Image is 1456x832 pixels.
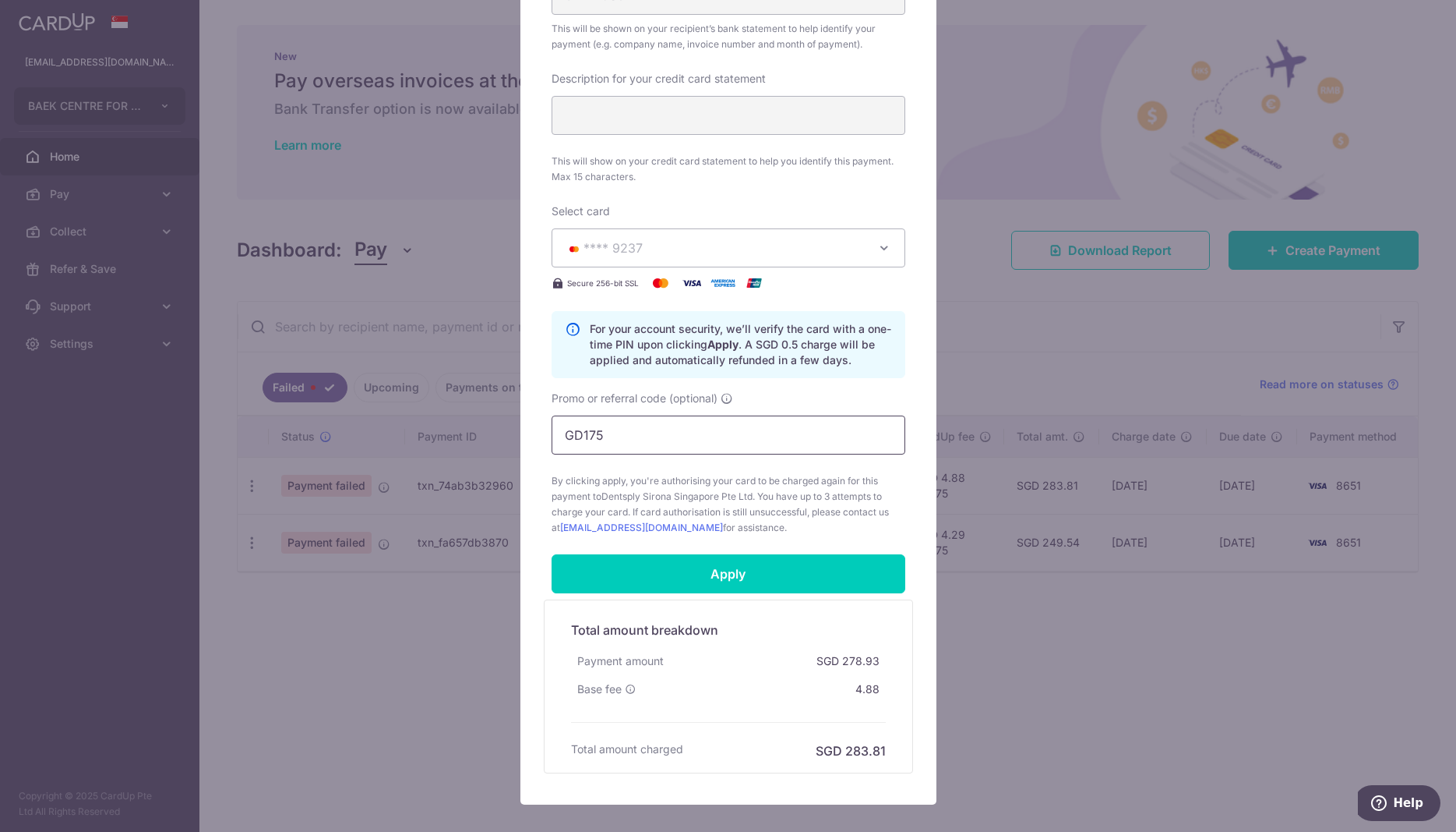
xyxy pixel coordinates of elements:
a: [EMAIL_ADDRESS][DOMAIN_NAME] [560,522,723,533]
span: Dentsply Sirona Singapore Pte Ltd [601,490,753,502]
div: SGD 278.93 [810,647,886,675]
h5: Total amount breakdown [571,621,886,639]
h6: Total amount charged [571,742,683,757]
label: Select card [552,204,610,219]
iframe: Opens a widget where you can find more information [1358,785,1440,824]
span: Base fee [577,682,622,697]
img: American Express [707,274,739,292]
span: Secure 256-bit SSL [567,277,639,289]
label: Description for your credit card statement [552,71,766,87]
span: Promo or referral code (optional) [552,391,717,406]
b: Apply [707,338,739,351]
span: By clicking apply, you're authorising your card to be charged again for this payment to . You hav... [552,473,905,536]
span: This will show on your credit card statement to help you identify this payment. Max 15 characters. [552,154,905,185]
span: This will be shown on your recipient’s bank statement to help identify your payment (e.g. company... [552,21,905,52]
img: Visa [676,274,707,292]
img: MASTERCARD [565,243,583,254]
p: For your account security, we’ll verify the card with a one-time PIN upon clicking . A SGD 0.5 ch... [590,321,892,368]
input: Apply [552,554,905,593]
h6: SGD 283.81 [816,742,886,760]
div: 4.88 [849,675,886,703]
img: UnionPay [739,274,770,292]
img: Mastercard [645,274,676,292]
div: Payment amount [571,647,670,675]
